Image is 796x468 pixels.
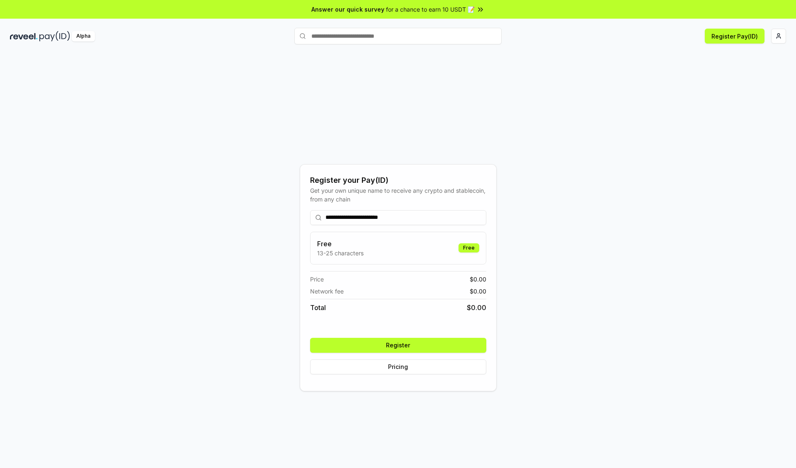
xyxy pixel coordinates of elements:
[310,275,324,284] span: Price
[317,249,364,257] p: 13-25 characters
[72,31,95,41] div: Alpha
[470,287,486,296] span: $ 0.00
[310,303,326,313] span: Total
[386,5,475,14] span: for a chance to earn 10 USDT 📝
[467,303,486,313] span: $ 0.00
[310,359,486,374] button: Pricing
[310,186,486,204] div: Get your own unique name to receive any crypto and stablecoin, from any chain
[310,287,344,296] span: Network fee
[470,275,486,284] span: $ 0.00
[310,175,486,186] div: Register your Pay(ID)
[39,31,70,41] img: pay_id
[10,31,38,41] img: reveel_dark
[459,243,479,252] div: Free
[317,239,364,249] h3: Free
[705,29,764,44] button: Register Pay(ID)
[310,338,486,353] button: Register
[311,5,384,14] span: Answer our quick survey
